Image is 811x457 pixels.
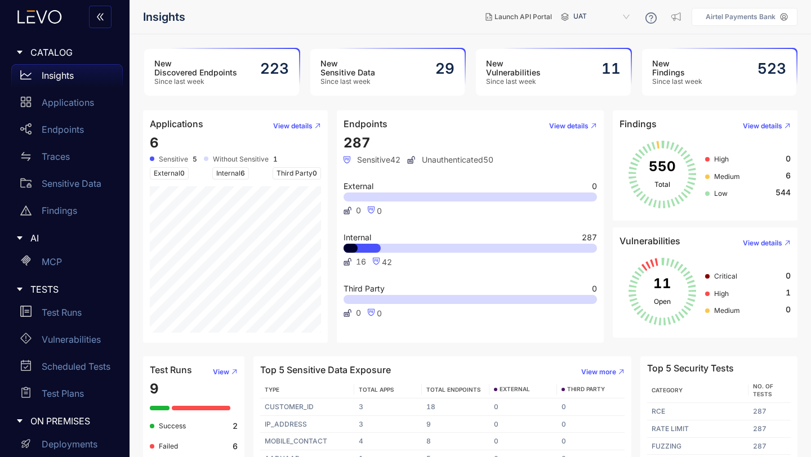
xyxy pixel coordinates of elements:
span: 287 [344,135,371,151]
p: Scheduled Tests [42,361,110,371]
span: EXTERNAL [500,386,530,393]
span: TYPE [265,386,279,393]
span: 0 [377,206,382,216]
button: View details [264,117,321,135]
span: double-left [96,12,105,23]
h3: New Sensitive Data [320,59,375,77]
td: 3 [354,398,422,416]
td: RCE [647,403,748,420]
p: Airtel Payments Bank [706,13,776,21]
a: Applications [11,91,123,118]
a: Vulnerabilities [11,328,123,355]
span: Medium [714,172,740,181]
td: 0 [489,398,557,416]
td: 0 [557,433,625,450]
span: 0 [356,206,361,215]
h4: Vulnerabilities [620,236,680,246]
h3: New Vulnerabilities [486,59,541,77]
h4: Findings [620,119,657,129]
span: View details [273,122,313,130]
p: Vulnerabilities [42,334,101,344]
span: Category [652,387,683,393]
span: View more [581,368,616,376]
div: CATALOG [7,41,123,64]
span: 16 [356,257,366,266]
h2: 11 [601,60,621,77]
td: 9 [422,416,489,433]
span: Low [714,189,728,198]
p: Findings [42,205,77,216]
span: caret-right [16,234,24,242]
span: 6 [240,169,245,177]
span: External [150,167,189,180]
td: 4 [354,433,422,450]
button: View more [572,363,625,381]
b: 5 [193,155,197,163]
p: Endpoints [42,124,84,135]
h4: Applications [150,119,203,129]
button: double-left [89,6,112,28]
td: MOBILE_CONTACT [260,433,354,450]
a: Traces [11,145,123,172]
span: AI [30,233,114,243]
td: 0 [489,416,557,433]
span: Critical [714,272,737,280]
span: warning [20,205,32,216]
a: Endpoints [11,118,123,145]
b: 6 [233,442,238,451]
span: High [714,289,729,298]
a: MCP [11,250,123,277]
a: Insights [11,64,123,91]
span: Third Party [273,167,321,180]
p: Sensitive Data [42,178,101,189]
td: 18 [422,398,489,416]
span: UAT [573,8,632,26]
h4: Top 5 Security Tests [647,363,734,373]
span: 544 [776,188,791,197]
span: Internal [344,234,371,241]
span: Internal [212,167,249,180]
span: Failed [159,442,178,450]
span: Third Party [344,285,385,293]
span: Sensitive [159,155,188,163]
a: Test Plans [11,382,123,409]
span: 287 [582,234,597,241]
span: THIRD PARTY [567,386,605,393]
div: ON PREMISES [7,409,123,433]
button: View details [734,234,791,252]
span: External [344,182,373,190]
span: TOTAL APPS [359,386,394,393]
h2: 523 [757,60,786,77]
span: 9 [150,380,159,397]
td: 0 [557,416,625,433]
td: FUZZING [647,438,748,455]
h3: New Findings [652,59,702,77]
span: 1 [786,288,791,297]
span: View [213,368,229,376]
span: 42 [382,257,392,267]
span: 0 [180,169,185,177]
td: RATE LIMIT [647,420,748,438]
span: Unauthenticated 50 [407,155,493,164]
p: Deployments [42,439,97,449]
td: 287 [748,438,791,455]
span: 0 [377,308,382,318]
span: swap [20,151,32,162]
button: Launch API Portal [476,8,561,26]
td: 287 [748,420,791,438]
span: View details [549,122,589,130]
span: Medium [714,306,740,315]
span: Since last week [320,78,375,86]
span: Launch API Portal [494,13,552,21]
button: View [204,363,238,381]
h3: New Discovered Endpoints [154,59,237,77]
h4: Test Runs [150,365,192,375]
h2: 29 [435,60,454,77]
button: View details [540,117,597,135]
span: caret-right [16,417,24,425]
span: Since last week [486,78,541,86]
div: AI [7,226,123,250]
b: 1 [273,155,278,163]
span: TOTAL ENDPOINTS [426,386,481,393]
h2: 223 [260,60,289,77]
